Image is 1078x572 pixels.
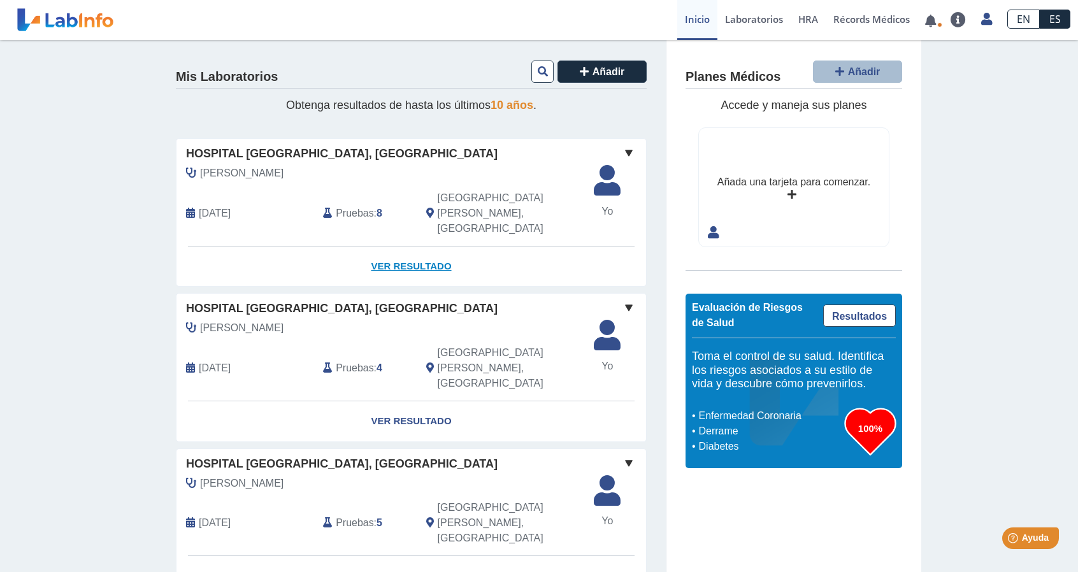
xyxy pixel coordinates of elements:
span: Añadir [593,66,625,77]
a: Ver Resultado [176,401,646,441]
iframe: Help widget launcher [965,522,1064,558]
h4: Planes Médicos [686,69,780,85]
span: Sanchez Cruz, Alfredo [200,476,284,491]
button: Añadir [557,61,647,83]
span: Yo [586,204,628,219]
span: Roura Ortiz, Eugenio [200,166,284,181]
span: 2024-09-07 [199,361,231,376]
a: ES [1040,10,1070,29]
h4: Mis Laboratorios [176,69,278,85]
div: : [313,500,416,546]
span: 10 años [491,99,533,111]
span: 2023-09-14 [199,515,231,531]
div: : [313,190,416,236]
a: Ver Resultado [176,247,646,287]
span: Hospital [GEOGRAPHIC_DATA], [GEOGRAPHIC_DATA] [186,145,498,162]
b: 4 [377,362,382,373]
span: Hospital [GEOGRAPHIC_DATA], [GEOGRAPHIC_DATA] [186,455,498,473]
span: San Juan, PR [438,500,579,546]
h5: Toma el control de su salud. Identifica los riesgos asociados a su estilo de vida y descubre cómo... [692,350,896,391]
div: : [313,345,416,391]
span: HRA [798,13,818,25]
span: San Juan, PR [438,345,579,391]
span: Accede y maneja sus planes [721,99,866,111]
span: Sanchez Cruz, Alfredo [200,320,284,336]
span: Pruebas [336,515,373,531]
span: Yo [586,359,628,374]
span: Pruebas [336,361,373,376]
button: Añadir [813,61,902,83]
span: Obtenga resultados de hasta los últimos . [286,99,536,111]
span: Yo [586,513,628,529]
a: EN [1007,10,1040,29]
li: Derrame [695,424,845,439]
b: 8 [377,208,382,218]
span: Evaluación de Riesgos de Salud [692,302,803,328]
h3: 100% [845,420,896,436]
span: Pruebas [336,206,373,221]
a: Resultados [823,304,896,327]
span: 2025-08-23 [199,206,231,221]
span: Añadir [848,66,880,77]
span: San Juan, PR [438,190,579,236]
b: 5 [377,517,382,528]
span: Hospital [GEOGRAPHIC_DATA], [GEOGRAPHIC_DATA] [186,300,498,317]
li: Diabetes [695,439,845,454]
div: Añada una tarjeta para comenzar. [717,175,870,190]
li: Enfermedad Coronaria [695,408,845,424]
